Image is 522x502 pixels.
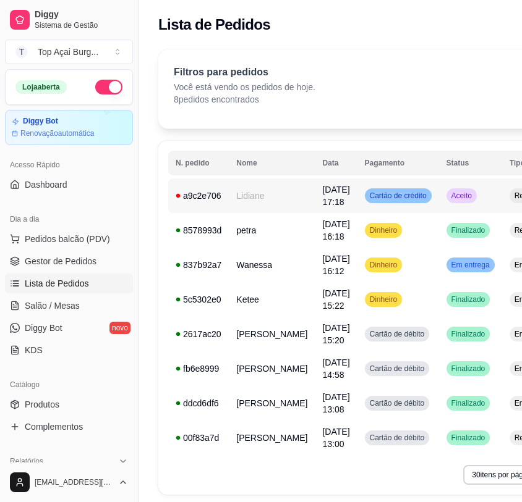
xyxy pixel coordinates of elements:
a: Complementos [5,417,133,437]
span: Aceito [449,191,474,201]
p: 8 pedidos encontrados [174,93,315,106]
span: Dinheiro [367,225,400,235]
span: Gestor de Pedidos [25,255,96,267]
span: Cartão de débito [367,329,427,339]
span: KDS [25,344,43,356]
a: Dashboard [5,175,133,195]
span: [DATE] 17:18 [322,185,349,207]
div: 8578993d [176,224,221,236]
span: Dinheiro [367,295,400,304]
div: Loja aberta [15,80,67,94]
a: Diggy BotRenovaçãoautomática [5,110,133,145]
span: Cartão de débito [367,398,427,408]
div: 837b92a7 [176,259,221,271]
p: Filtros para pedidos [174,65,315,80]
span: [DATE] 15:20 [322,323,349,345]
td: [PERSON_NAME] [229,351,315,386]
span: Produtos [25,398,59,411]
button: [EMAIL_ADDRESS][DOMAIN_NAME] [5,467,133,497]
span: Diggy Bot [25,322,62,334]
span: [DATE] 13:00 [322,427,349,449]
span: Cartão de débito [367,364,427,374]
button: Select a team [5,40,133,64]
span: Cartão de crédito [367,191,429,201]
div: 00f83a7d [176,432,221,444]
a: Lista de Pedidos [5,274,133,293]
span: Finalizado [449,329,488,339]
span: [DATE] 16:12 [322,254,349,276]
a: DiggySistema de Gestão [5,5,133,35]
span: [DATE] 13:08 [322,392,349,414]
span: [DATE] 15:22 [322,288,349,311]
button: Alterar Status [95,80,122,94]
td: Wanessa [229,248,315,282]
div: a9c2e706 [176,190,221,202]
span: Finalizado [449,398,488,408]
div: 2617ac20 [176,328,221,340]
span: Relatórios [10,456,43,466]
div: Dia a dia [5,209,133,229]
button: Pedidos balcão (PDV) [5,229,133,249]
a: Gestor de Pedidos [5,251,133,271]
span: Sistema de Gestão [35,20,128,30]
span: [DATE] 14:58 [322,358,349,380]
h2: Lista de Pedidos [158,15,270,35]
span: Lista de Pedidos [25,277,89,290]
td: [PERSON_NAME] [229,317,315,351]
a: KDS [5,340,133,360]
a: Produtos [5,395,133,414]
div: Top Açai Burg ... [38,46,98,58]
th: Status [439,151,502,175]
td: petra [229,213,315,248]
th: N. pedido [168,151,229,175]
span: Finalizado [449,433,488,443]
div: fb6e8999 [176,362,221,375]
span: Pedidos balcão (PDV) [25,233,110,245]
span: Finalizado [449,295,488,304]
span: Salão / Mesas [25,299,80,312]
span: [EMAIL_ADDRESS][DOMAIN_NAME] [35,477,113,487]
article: Diggy Bot [23,117,58,126]
td: Lidiane [229,178,315,213]
span: [DATE] 16:18 [322,219,349,241]
span: Cartão de débito [367,433,427,443]
div: Acesso Rápido [5,155,133,175]
th: Nome [229,151,315,175]
div: Catálogo [5,375,133,395]
td: Ketee [229,282,315,317]
a: Diggy Botnovo [5,318,133,338]
td: [PERSON_NAME] [229,386,315,420]
td: [PERSON_NAME] [229,420,315,455]
span: Finalizado [449,364,488,374]
div: ddcd6df6 [176,397,221,409]
span: T [15,46,28,58]
span: Finalizado [449,225,488,235]
div: 5c5302e0 [176,293,221,306]
span: Diggy [35,9,128,20]
span: Complementos [25,420,83,433]
th: Data [315,151,357,175]
article: Renovação automática [20,128,94,138]
span: Em entrega [449,260,492,270]
th: Pagamento [357,151,439,175]
a: Salão / Mesas [5,296,133,316]
span: Dashboard [25,178,67,191]
span: Dinheiro [367,260,400,270]
p: Você está vendo os pedidos de hoje. [174,81,315,93]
